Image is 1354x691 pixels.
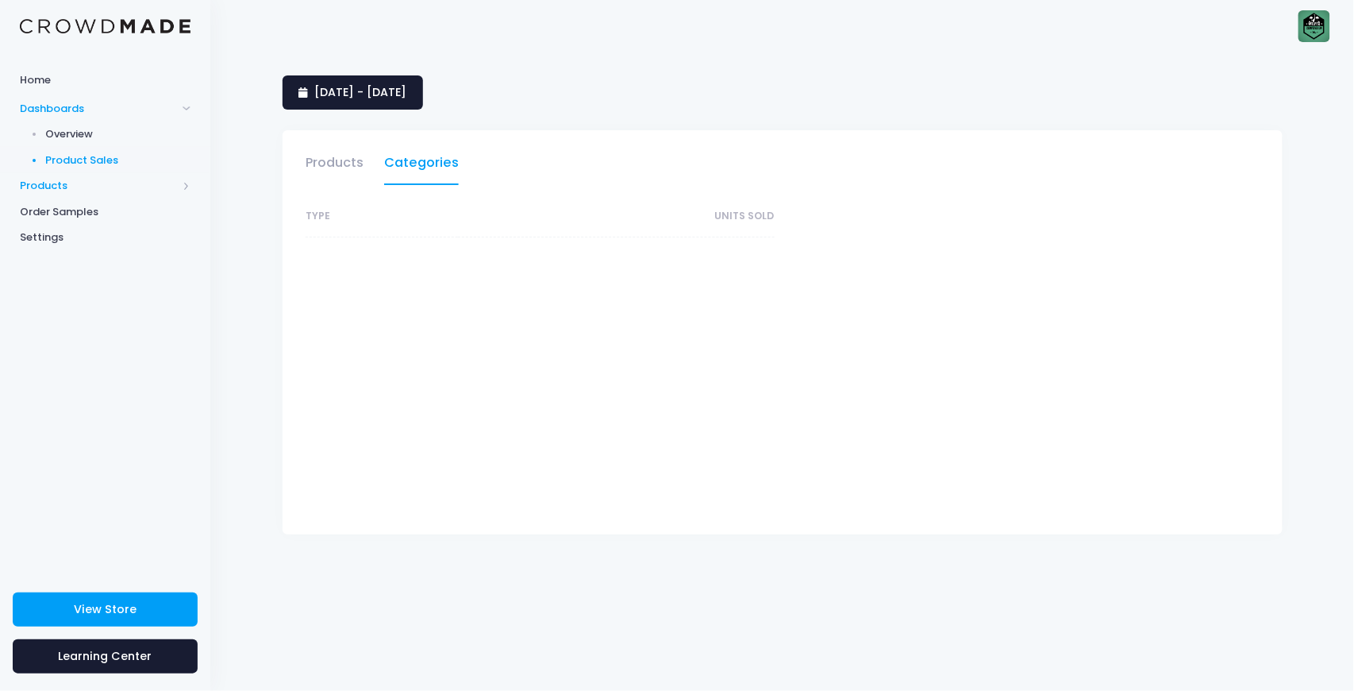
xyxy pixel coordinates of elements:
[13,593,198,627] a: View Store
[59,648,152,664] span: Learning Center
[74,601,137,617] span: View Store
[20,230,190,245] span: Settings
[283,75,423,110] a: [DATE] - [DATE]
[13,639,198,674] a: Learning Center
[20,178,177,194] span: Products
[46,152,191,168] span: Product Sales
[20,101,177,117] span: Dashboards
[314,84,406,100] span: [DATE] - [DATE]
[46,126,191,142] span: Overview
[458,196,775,237] th: Units Sold
[306,149,364,185] a: Products
[1298,10,1330,42] img: User
[20,72,190,88] span: Home
[384,149,459,185] a: Categories
[20,19,190,34] img: Logo
[20,204,190,220] span: Order Samples
[306,196,458,237] th: Type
